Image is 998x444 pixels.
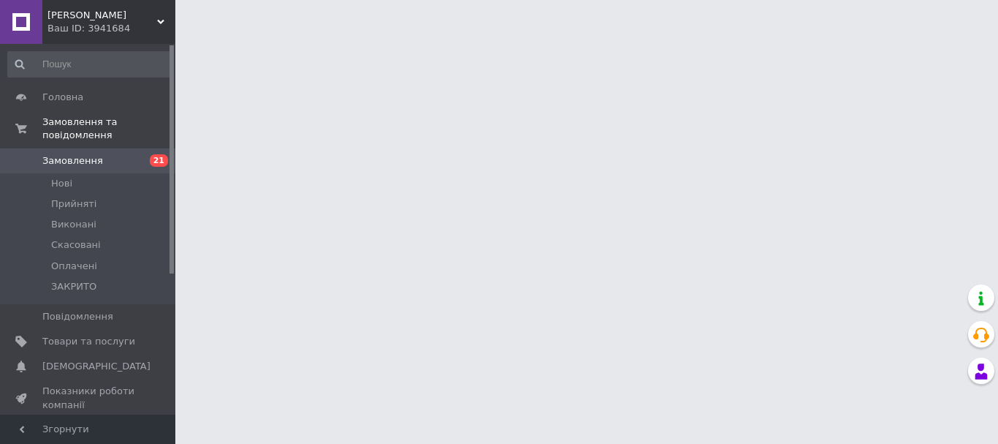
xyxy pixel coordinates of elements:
span: Товари та послуги [42,335,135,348]
span: Тейя [47,9,157,22]
span: Нові [51,177,72,190]
span: Скасовані [51,238,101,252]
span: [DEMOGRAPHIC_DATA] [42,360,151,373]
span: ЗАКРИТО [51,280,96,293]
span: 21 [150,154,168,167]
span: Виконані [51,218,96,231]
input: Пошук [7,51,172,78]
span: Повідомлення [42,310,113,323]
span: Показники роботи компанії [42,385,135,411]
span: Замовлення та повідомлення [42,116,175,142]
div: Ваш ID: 3941684 [47,22,175,35]
span: Оплачені [51,260,97,273]
span: Прийняті [51,197,96,211]
span: Замовлення [42,154,103,168]
span: Головна [42,91,83,104]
